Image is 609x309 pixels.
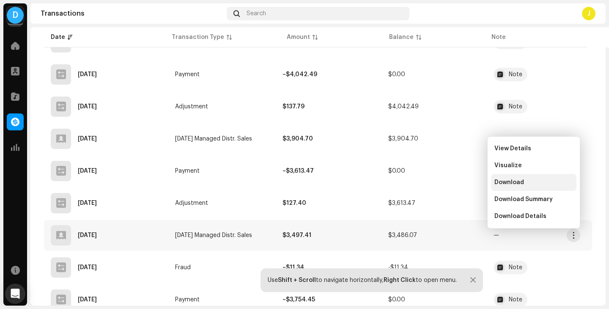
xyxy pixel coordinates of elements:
[388,168,405,174] span: $0.00
[287,33,310,41] div: Amount
[78,265,97,270] div: Jul 25, 2025
[78,200,97,206] div: Aug 15, 2025
[283,200,306,206] strong: $127.40
[388,72,405,77] span: $0.00
[7,7,24,24] div: D
[388,136,418,142] span: $3,904.70
[384,277,416,283] strong: Right Click
[388,232,417,238] span: $3,486.07
[494,100,585,113] span: Dreamhop Recoupment Adjustment
[278,277,316,283] strong: Shift + Scroll
[175,297,200,303] span: Payment
[494,293,585,306] span: #1636912154
[175,136,252,142] span: Sep 2025 Managed Distr. Sales
[5,284,25,304] div: Open Intercom Messenger
[494,261,585,274] span: Spotify April Artificial Streams for $11.34 - UKZGC2402086
[78,104,97,110] div: Sep 12, 2025
[175,168,200,174] span: Payment
[283,265,304,270] strong: –$11.34
[175,72,200,77] span: Payment
[283,232,311,238] strong: $3,497.41
[283,72,317,77] strong: –$4,042.49
[388,200,415,206] span: $3,613.47
[509,297,522,303] div: Note
[494,68,585,81] span: #1729517076
[494,145,531,152] span: View Details
[494,136,499,142] re-a-table-badge: —
[494,196,553,203] span: Download Summary
[283,136,313,142] strong: $3,904.70
[175,232,252,238] span: Aug 2025 Managed Distr. Sales
[78,232,97,238] div: Aug 12, 2025
[283,104,304,110] strong: $137.79
[494,179,524,186] span: Download
[283,297,315,303] strong: –$3,754.45
[175,104,208,110] span: Adjustment
[78,168,97,174] div: Aug 20, 2025
[175,265,191,270] span: Fraud
[172,33,224,41] div: Transaction Type
[247,10,266,17] span: Search
[509,265,522,270] div: Note
[388,104,419,110] span: $4,042.49
[268,277,457,284] div: Use to navigate horizontally, to open menu.
[494,162,522,169] span: Visualize
[509,104,522,110] div: Note
[388,265,408,270] span: -$11.34
[175,200,208,206] span: Adjustment
[78,72,97,77] div: Sep 19, 2025
[494,213,546,220] span: Download Details
[51,33,65,41] div: Date
[494,232,499,238] re-a-table-badge: —
[283,168,314,174] strong: –$3,613.47
[389,33,414,41] div: Balance
[78,136,97,142] div: Sep 11, 2025
[388,297,405,303] span: $0.00
[582,7,595,20] div: J
[78,297,97,303] div: Jul 20, 2025
[509,72,522,77] div: Note
[41,10,223,17] div: Transactions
